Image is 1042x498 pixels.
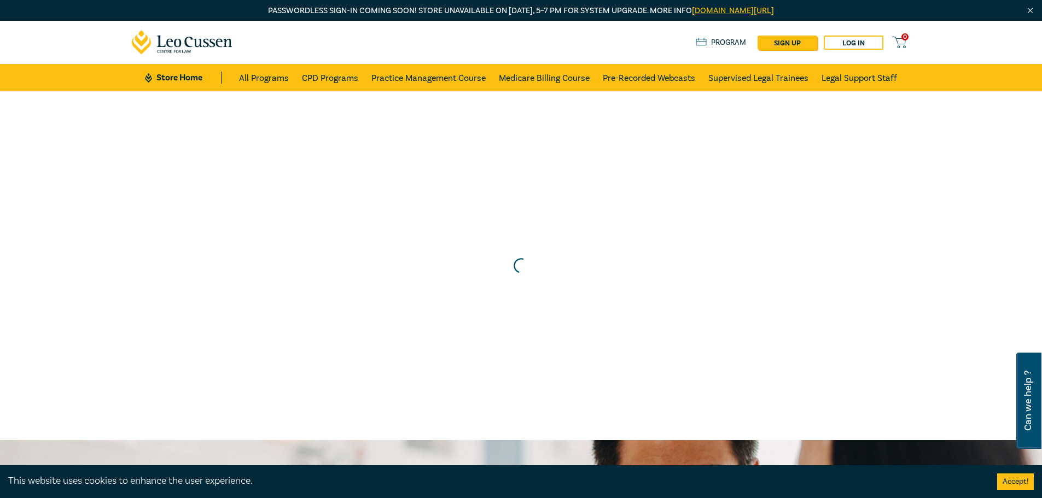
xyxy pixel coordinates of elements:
[371,64,486,91] a: Practice Management Course
[901,33,909,40] span: 0
[696,37,747,49] a: Program
[239,64,289,91] a: All Programs
[132,5,911,17] p: Passwordless sign-in coming soon! Store unavailable on [DATE], 5–7 PM for system upgrade. More info
[708,64,808,91] a: Supervised Legal Trainees
[302,64,358,91] a: CPD Programs
[692,5,774,16] a: [DOMAIN_NAME][URL]
[824,36,883,50] a: Log in
[145,72,221,84] a: Store Home
[1023,359,1033,442] span: Can we help ?
[822,64,897,91] a: Legal Support Staff
[8,474,981,488] div: This website uses cookies to enhance the user experience.
[499,64,590,91] a: Medicare Billing Course
[758,36,817,50] a: sign up
[603,64,695,91] a: Pre-Recorded Webcasts
[1026,6,1035,15] img: Close
[997,473,1034,490] button: Accept cookies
